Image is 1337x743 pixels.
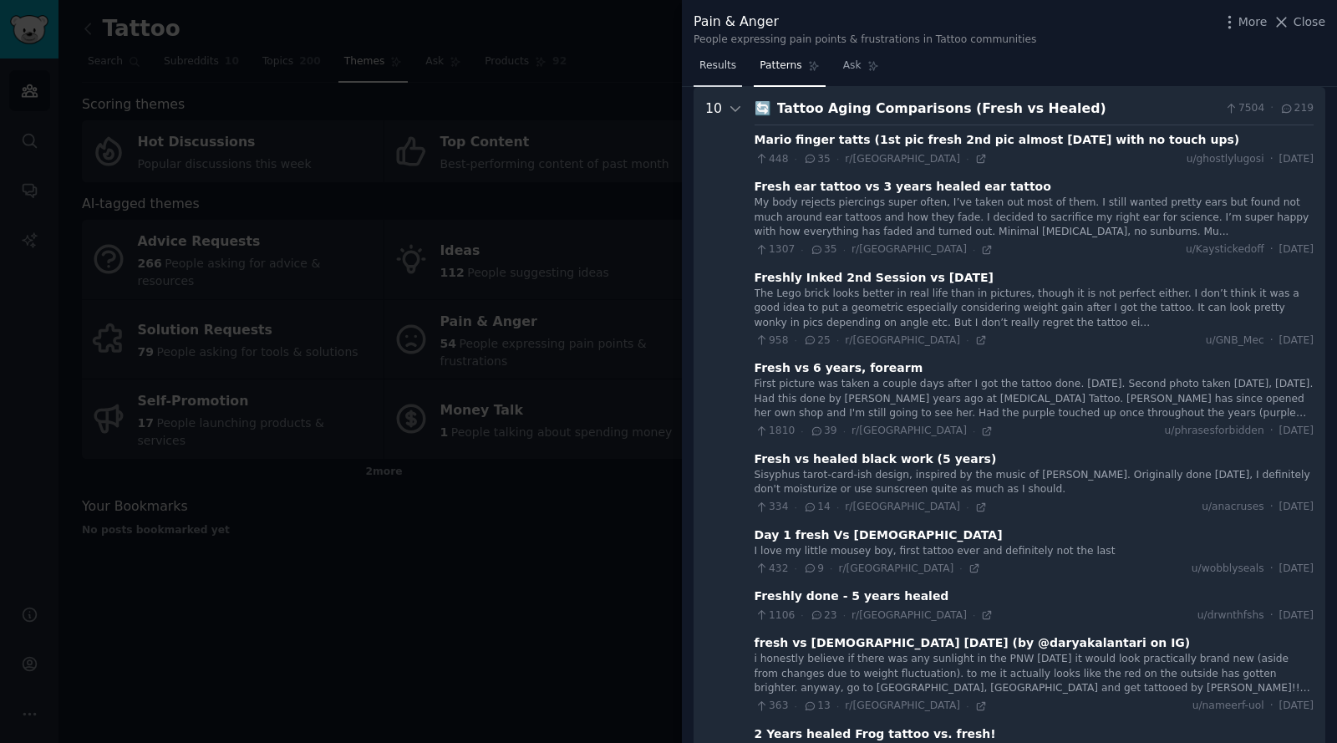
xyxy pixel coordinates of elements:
[777,99,1218,120] div: Tattoo Aging Comparisons (Fresh vs Healed)
[973,609,975,621] span: ·
[845,153,960,165] span: r/[GEOGRAPHIC_DATA]
[1279,608,1314,623] span: [DATE]
[852,425,967,436] span: r/[GEOGRAPHIC_DATA]
[1270,562,1273,577] span: ·
[810,242,837,257] span: 35
[1270,101,1273,116] span: ·
[1279,424,1314,439] span: [DATE]
[801,244,803,256] span: ·
[755,196,1314,240] div: My body rejects piercings super often, I’ve taken out most of them. I still wanted pretty ears bu...
[837,53,885,87] a: Ask
[755,269,994,287] div: Freshly Inked 2nd Session vs [DATE]
[1238,13,1268,31] span: More
[699,59,736,74] span: Results
[1279,152,1314,167] span: [DATE]
[843,425,846,437] span: ·
[803,699,831,714] span: 13
[1270,608,1273,623] span: ·
[803,333,831,349] span: 25
[1270,424,1273,439] span: ·
[801,609,803,621] span: ·
[1279,101,1314,116] span: 219
[836,700,839,712] span: ·
[694,33,1036,48] div: People expressing pain points & frustrations in Tattoo communities
[694,53,742,87] a: Results
[755,131,1240,149] div: Mario finger tatts (1st pic fresh 2nd pic almost [DATE] with no touch ups)
[836,334,839,346] span: ·
[1273,13,1325,31] button: Close
[966,153,968,165] span: ·
[1186,242,1264,257] span: u/Kaystickedoff
[1224,101,1265,116] span: 7504
[794,700,796,712] span: ·
[843,59,862,74] span: Ask
[801,425,803,437] span: ·
[755,652,1314,696] div: i honestly believe if there was any sunlight in the PNW [DATE] it would look practically brand ne...
[760,59,801,74] span: Patterns
[838,562,953,574] span: r/[GEOGRAPHIC_DATA]
[1294,13,1325,31] span: Close
[1279,242,1314,257] span: [DATE]
[1206,333,1264,349] span: u/GNB_Mec
[966,700,968,712] span: ·
[755,634,1191,652] div: fresh vs [DEMOGRAPHIC_DATA] [DATE] (by @daryakalantari on IG)
[755,377,1314,421] div: First picture was taken a couple days after I got the tattoo done. [DATE]. Second photo taken [DA...
[755,699,789,714] span: 363
[755,287,1314,331] div: The Lego brick looks better in real life than in pictures, though it is not perfect either. I don...
[1192,699,1264,714] span: u/nameerf-uol
[755,152,789,167] span: 448
[1270,152,1273,167] span: ·
[794,501,796,513] span: ·
[810,608,837,623] span: 23
[755,562,789,577] span: 432
[852,609,967,621] span: r/[GEOGRAPHIC_DATA]
[794,562,796,574] span: ·
[1279,699,1314,714] span: [DATE]
[845,700,960,711] span: r/[GEOGRAPHIC_DATA]
[1270,699,1273,714] span: ·
[755,424,796,439] span: 1810
[755,100,771,116] span: 🔄
[755,178,1051,196] div: Fresh ear tattoo vs 3 years healed ear tattoo
[836,153,839,165] span: ·
[810,424,837,439] span: 39
[755,527,1003,544] div: Day 1 fresh Vs [DEMOGRAPHIC_DATA]
[1192,562,1264,577] span: u/wobblyseals
[755,333,789,349] span: 958
[845,501,960,512] span: r/[GEOGRAPHIC_DATA]
[1197,608,1264,623] span: u/drwnthfshs
[1270,333,1273,349] span: ·
[803,562,824,577] span: 9
[959,562,962,574] span: ·
[755,725,996,743] div: 2 Years healed Frog tattoo vs. fresh!
[794,334,796,346] span: ·
[1165,424,1264,439] span: u/phrasesforbidden
[1270,500,1273,515] span: ·
[755,468,1314,497] div: Sisyphus tarot-card-ish design, inspired by the music of [PERSON_NAME]. Originally done [DATE], I...
[755,450,997,468] div: Fresh vs healed black work (5 years)
[1202,500,1264,515] span: u/anacruses
[1221,13,1268,31] button: More
[1279,500,1314,515] span: [DATE]
[754,53,825,87] a: Patterns
[966,501,968,513] span: ·
[755,544,1314,559] div: I love my little mousey boy, first tattoo ever and definitely not the last
[755,500,789,515] span: 334
[1270,242,1273,257] span: ·
[803,152,831,167] span: 35
[794,153,796,165] span: ·
[830,562,832,574] span: ·
[755,588,949,605] div: Freshly done - 5 years healed
[755,608,796,623] span: 1106
[973,244,975,256] span: ·
[836,501,839,513] span: ·
[852,243,967,255] span: r/[GEOGRAPHIC_DATA]
[845,334,960,346] span: r/[GEOGRAPHIC_DATA]
[1187,152,1264,167] span: u/ghostlylugosi
[1279,562,1314,577] span: [DATE]
[843,244,846,256] span: ·
[755,359,923,377] div: Fresh vs 6 years, forearm
[843,609,846,621] span: ·
[1279,333,1314,349] span: [DATE]
[694,12,1036,33] div: Pain & Anger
